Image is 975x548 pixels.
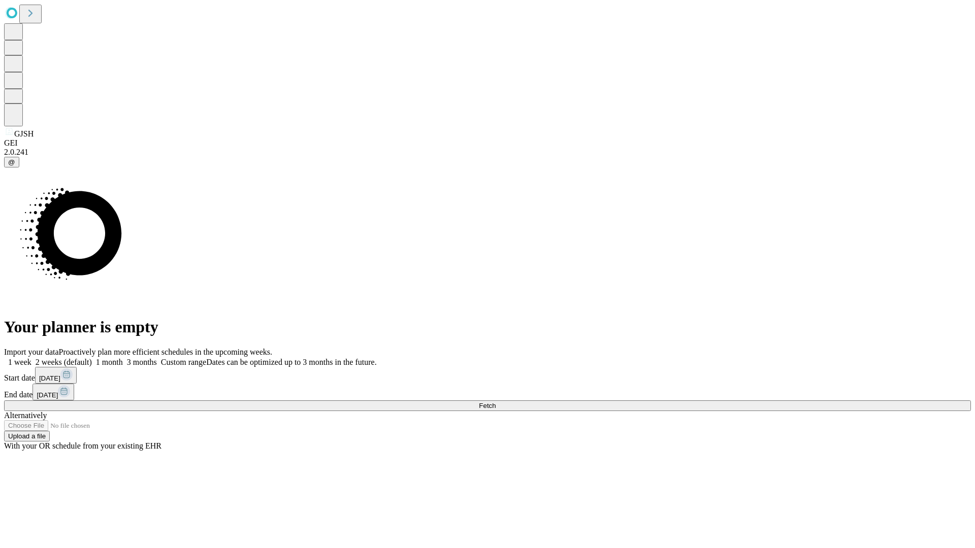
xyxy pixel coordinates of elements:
h1: Your planner is empty [4,318,971,336]
span: @ [8,158,15,166]
button: [DATE] [35,367,77,384]
button: Fetch [4,400,971,411]
span: GJSH [14,129,34,138]
span: With your OR schedule from your existing EHR [4,441,161,450]
span: 2 weeks (default) [36,358,92,366]
button: [DATE] [32,384,74,400]
span: [DATE] [37,391,58,399]
div: Start date [4,367,971,384]
span: Dates can be optimized up to 3 months in the future. [206,358,376,366]
span: 1 week [8,358,31,366]
button: Upload a file [4,431,50,441]
span: 3 months [127,358,157,366]
button: @ [4,157,19,167]
span: [DATE] [39,374,60,382]
span: Custom range [161,358,206,366]
span: Fetch [479,402,496,409]
div: 2.0.241 [4,148,971,157]
span: Proactively plan more efficient schedules in the upcoming weeks. [59,348,272,356]
span: Alternatively [4,411,47,420]
div: End date [4,384,971,400]
div: GEI [4,139,971,148]
span: 1 month [96,358,123,366]
span: Import your data [4,348,59,356]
